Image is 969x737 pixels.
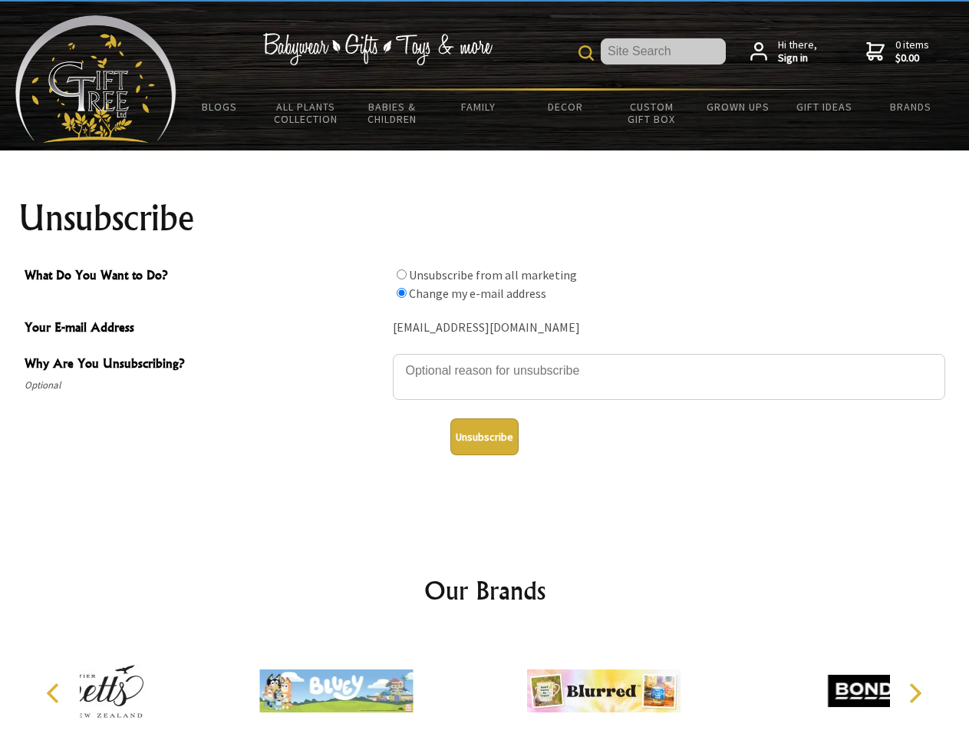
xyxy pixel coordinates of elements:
input: What Do You Want to Do? [397,269,407,279]
img: Babyware - Gifts - Toys and more... [15,15,176,143]
a: Gift Ideas [781,91,868,123]
a: 0 items$0.00 [866,38,929,65]
span: Your E-mail Address [25,318,385,340]
a: Custom Gift Box [608,91,695,135]
a: All Plants Collection [263,91,350,135]
span: What Do You Want to Do? [25,266,385,288]
span: Optional [25,376,385,395]
strong: Sign in [778,51,817,65]
a: Decor [522,91,608,123]
button: Next [898,676,931,710]
img: Babywear - Gifts - Toys & more [262,33,493,65]
h2: Our Brands [31,572,939,609]
strong: $0.00 [895,51,929,65]
a: BLOGS [176,91,263,123]
img: product search [578,45,594,61]
textarea: Why Are You Unsubscribing? [393,354,945,400]
a: Hi there,Sign in [750,38,817,65]
button: Previous [38,676,72,710]
a: Grown Ups [694,91,781,123]
label: Unsubscribe from all marketing [409,267,577,283]
a: Babies & Children [349,91,436,135]
h1: Unsubscribe [18,200,951,236]
span: Why Are You Unsubscribing? [25,354,385,376]
span: 0 items [895,38,929,65]
input: What Do You Want to Do? [397,288,407,298]
span: Hi there, [778,38,817,65]
label: Change my e-mail address [409,286,546,301]
a: Brands [868,91,954,123]
a: Family [436,91,522,123]
div: [EMAIL_ADDRESS][DOMAIN_NAME] [393,316,945,340]
input: Site Search [601,38,726,64]
button: Unsubscribe [450,418,519,455]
